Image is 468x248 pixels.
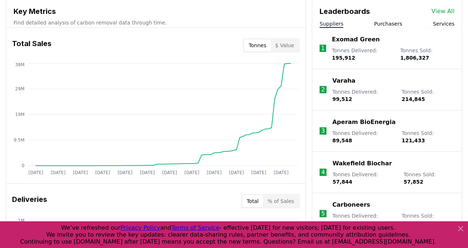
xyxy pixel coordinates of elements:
[402,129,454,144] p: Tonnes Sold :
[400,47,454,61] p: Tonnes Sold :
[244,40,271,51] button: Tonnes
[14,138,24,143] tspan: 9.5M
[15,112,24,117] tspan: 19M
[274,170,289,175] tspan: [DATE]
[12,194,47,208] h3: Deliveries
[402,138,425,143] span: 121,433
[29,170,44,175] tspan: [DATE]
[207,170,222,175] tspan: [DATE]
[185,170,200,175] tspan: [DATE]
[332,118,396,127] a: Aperam BioEnergia
[321,168,325,177] p: 4
[332,88,395,103] p: Tonnes Delivered :
[332,159,392,168] a: Wakefield Biochar
[332,76,355,85] a: Varaha
[118,170,133,175] tspan: [DATE]
[321,209,325,218] p: 5
[332,212,395,227] p: Tonnes Delivered :
[332,171,396,185] p: Tonnes Delivered :
[332,179,352,185] span: 57,844
[263,195,298,207] button: % of Sales
[431,7,454,16] a: View All
[332,35,380,44] a: Exomad Green
[14,19,298,26] p: Find detailed analysis of carbon removal data through time.
[320,20,343,27] button: Suppliers
[402,96,425,102] span: 214,845
[404,171,454,185] p: Tonnes Sold :
[402,220,425,226] span: 138,587
[400,55,429,61] span: 1,806,327
[374,20,402,27] button: Purchasers
[22,163,24,168] tspan: 0
[14,6,298,17] h3: Key Metrics
[252,170,267,175] tspan: [DATE]
[332,47,393,61] p: Tonnes Delivered :
[433,20,454,27] button: Services
[321,127,325,135] p: 3
[140,170,155,175] tspan: [DATE]
[12,38,52,53] h3: Total Sales
[320,6,370,17] h3: Leaderboards
[229,170,244,175] tspan: [DATE]
[321,85,325,94] p: 2
[402,212,454,227] p: Tonnes Sold :
[332,129,395,144] p: Tonnes Delivered :
[15,86,24,91] tspan: 29M
[332,138,352,143] span: 89,548
[332,55,355,61] span: 195,912
[73,170,88,175] tspan: [DATE]
[402,88,454,103] p: Tonnes Sold :
[18,218,24,223] tspan: 1M
[321,44,325,53] p: 1
[404,179,423,185] span: 57,852
[242,195,263,207] button: Total
[332,96,352,102] span: 99,512
[332,200,370,209] a: Carboneers
[95,170,110,175] tspan: [DATE]
[15,62,24,67] tspan: 38M
[51,170,66,175] tspan: [DATE]
[332,220,352,226] span: 53,601
[271,40,299,51] button: $ Value
[162,170,177,175] tspan: [DATE]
